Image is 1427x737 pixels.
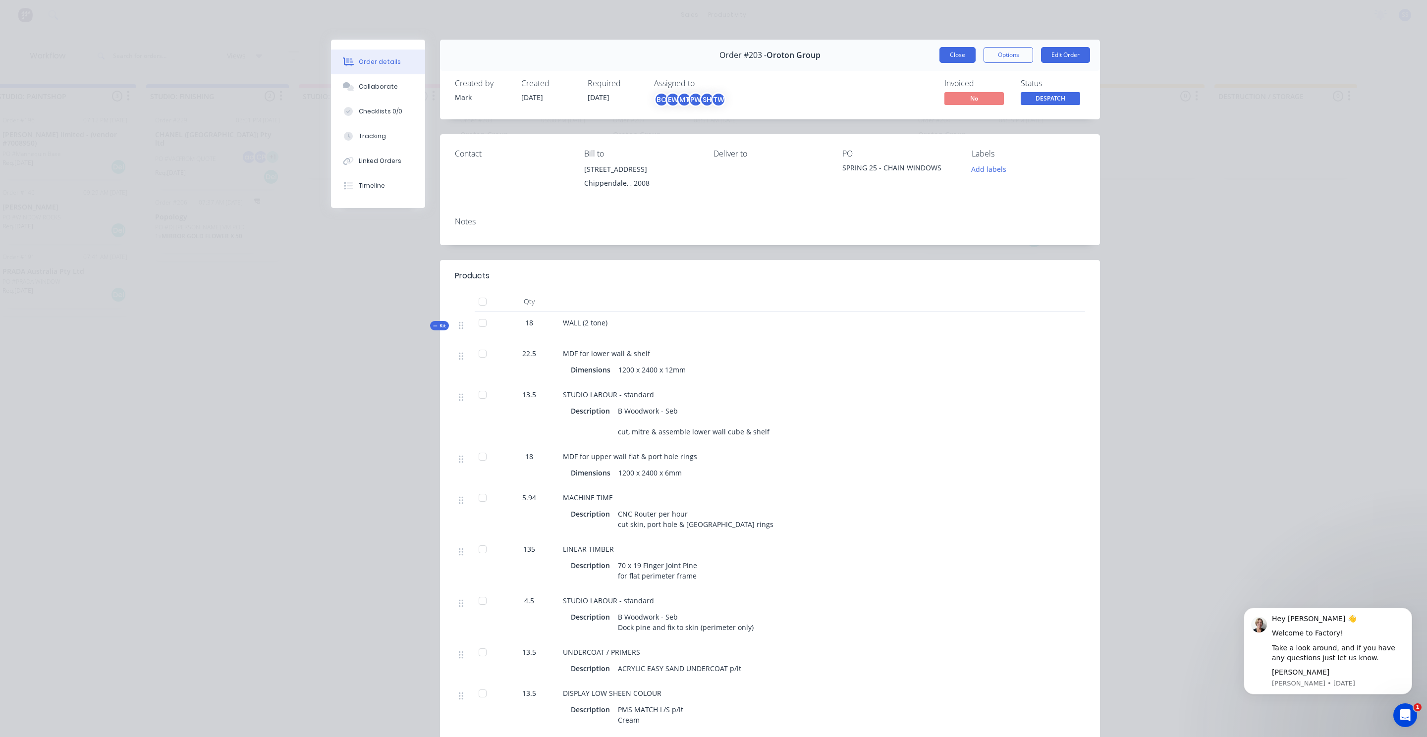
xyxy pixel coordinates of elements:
[614,404,773,439] div: B Woodwork - Seb cut, mitre & assemble lower wall cube & shelf
[571,702,614,717] div: Description
[584,149,698,158] div: Bill to
[571,363,614,377] div: Dimensions
[523,544,535,554] span: 135
[713,149,827,158] div: Deliver to
[455,92,509,103] div: Mark
[571,610,614,624] div: Description
[522,647,536,657] span: 13.5
[524,595,534,606] span: 4.5
[767,51,821,60] span: Oroton Group
[571,466,614,480] div: Dimensions
[563,688,661,698] span: DISPLAY LOW SHEEN COLOUR
[700,92,714,107] div: SH
[430,321,449,330] div: Kit
[654,92,669,107] div: BC
[563,318,607,327] span: WALL (2 tone)
[331,173,425,198] button: Timeline
[563,452,697,461] span: MDF for upper wall flat & port hole rings
[944,92,1004,105] span: No
[359,157,401,165] div: Linked Orders
[688,92,703,107] div: PW
[1021,92,1080,105] span: DESPATCH
[571,661,614,676] div: Description
[563,596,654,605] span: STUDIO LABOUR - standard
[614,466,686,480] div: 1200 x 2400 x 6mm
[584,162,698,176] div: [STREET_ADDRESS]
[571,507,614,521] div: Description
[614,558,701,583] div: 70 x 19 Finger Joint Pine for flat perimeter frame
[563,349,650,358] span: MDF for lower wall & shelf
[944,79,1009,88] div: Invoiced
[1041,47,1090,63] button: Edit Order
[719,51,767,60] span: Order #203 -
[972,149,1085,158] div: Labels
[939,47,976,63] button: Close
[522,492,536,503] span: 5.94
[677,92,692,107] div: MT
[614,661,745,676] div: ACRYLIC EASY SAND UNDERCOAT p/lt
[521,93,543,102] span: [DATE]
[359,132,386,141] div: Tracking
[331,124,425,149] button: Tracking
[331,99,425,124] button: Checklists 0/0
[614,610,758,634] div: B Woodwork - Seb Dock pine and fix to skin (perimeter only)
[614,363,690,377] div: 1200 x 2400 x 12mm
[522,688,536,698] span: 13.5
[359,57,401,66] div: Order details
[1393,703,1417,727] iframe: Intercom live chat
[455,217,1085,226] div: Notes
[521,79,576,88] div: Created
[571,404,614,418] div: Description
[525,317,533,328] span: 18
[842,149,956,158] div: PO
[331,50,425,74] button: Order details
[1229,592,1427,710] iframe: Intercom notifications message
[1021,92,1080,107] button: DESPATCH
[571,558,614,573] div: Description
[966,162,1012,176] button: Add labels
[984,47,1033,63] button: Options
[455,270,490,282] div: Products
[455,79,509,88] div: Created by
[331,74,425,99] button: Collaborate
[654,92,726,107] button: BCEWMTPWSHTW
[433,322,446,329] span: Kit
[842,162,956,176] div: SPRING 25 - CHAIN WINDOWS
[522,389,536,400] span: 13.5
[455,149,568,158] div: Contact
[563,544,614,554] span: LINEAR TIMBER
[525,451,533,462] span: 18
[331,149,425,173] button: Linked Orders
[522,348,536,359] span: 22.5
[563,390,654,399] span: STUDIO LABOUR - standard
[359,82,398,91] div: Collaborate
[359,181,385,190] div: Timeline
[563,647,640,657] span: UNDERCOAT / PRIMERS
[614,507,777,531] div: CNC Router per hour cut skin, port hole & [GEOGRAPHIC_DATA] rings
[584,176,698,190] div: Chippendale, , 2008
[499,292,559,312] div: Qty
[654,79,753,88] div: Assigned to
[1414,703,1422,711] span: 1
[665,92,680,107] div: EW
[711,92,726,107] div: TW
[584,162,698,194] div: [STREET_ADDRESS]Chippendale, , 2008
[563,493,613,502] span: MACHINE TIME
[588,79,642,88] div: Required
[588,93,609,102] span: [DATE]
[359,107,402,116] div: Checklists 0/0
[614,702,687,727] div: PMS MATCH L/S p/lt Cream
[1021,79,1085,88] div: Status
